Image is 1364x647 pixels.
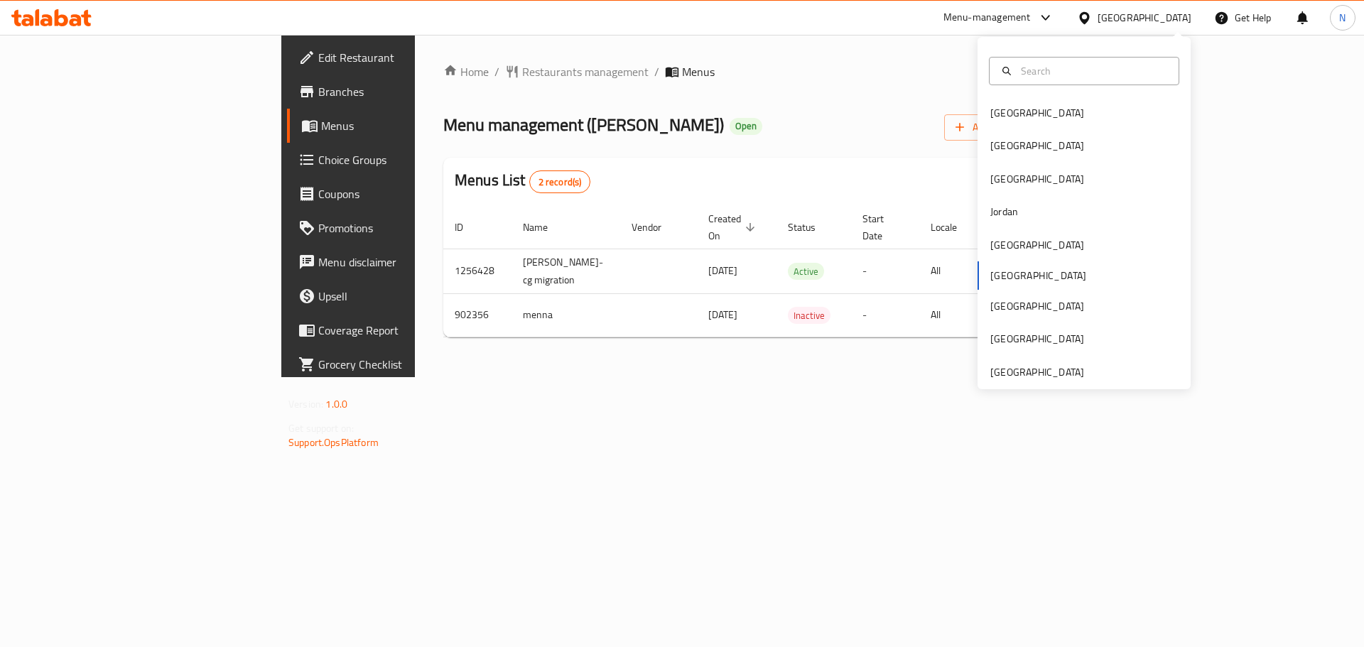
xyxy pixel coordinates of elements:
input: Search [1015,63,1170,79]
span: [DATE] [708,261,737,280]
a: Grocery Checklist [287,347,509,381]
td: menna [511,293,620,337]
span: Coupons [318,185,498,202]
a: Choice Groups [287,143,509,177]
a: Coverage Report [287,313,509,347]
td: All [919,249,992,293]
a: Edit Restaurant [287,40,509,75]
nav: breadcrumb [443,63,1054,80]
div: Active [788,263,824,280]
span: Upsell [318,288,498,305]
div: Total records count [529,170,591,193]
a: Coupons [287,177,509,211]
table: enhanced table [443,206,1152,337]
a: Restaurants management [505,63,649,80]
span: Status [788,219,834,236]
span: Restaurants management [522,63,649,80]
span: Branches [318,83,498,100]
span: Name [523,219,566,236]
div: [GEOGRAPHIC_DATA] [990,105,1084,121]
span: Get support on: [288,419,354,437]
span: Active [788,263,824,280]
span: Open [730,120,762,132]
a: Upsell [287,279,509,313]
div: [GEOGRAPHIC_DATA] [990,138,1084,153]
span: Choice Groups [318,151,498,168]
span: Edit Restaurant [318,49,498,66]
h2: Menus List [455,170,590,193]
a: Promotions [287,211,509,245]
td: [PERSON_NAME]-cg migration [511,249,620,293]
span: 2 record(s) [530,175,590,189]
span: Menus [321,117,498,134]
span: Coverage Report [318,322,498,339]
div: [GEOGRAPHIC_DATA] [1098,10,1191,26]
div: [GEOGRAPHIC_DATA] [990,237,1084,253]
div: [GEOGRAPHIC_DATA] [990,364,1084,380]
td: All [919,293,992,337]
span: Menu disclaimer [318,254,498,271]
span: Add New Menu [956,119,1043,136]
td: - [851,249,919,293]
span: N [1339,10,1346,26]
span: Promotions [318,219,498,236]
span: Version: [288,395,323,413]
span: Grocery Checklist [318,356,498,373]
span: Locale [931,219,975,236]
span: Created On [708,210,759,244]
span: Vendor [632,219,680,236]
td: - [851,293,919,337]
span: ID [455,219,482,236]
span: [DATE] [708,305,737,324]
span: 1.0.0 [325,395,347,413]
div: [GEOGRAPHIC_DATA] [990,298,1084,314]
span: Inactive [788,308,830,324]
a: Menus [287,109,509,143]
span: Start Date [862,210,902,244]
li: / [654,63,659,80]
div: [GEOGRAPHIC_DATA] [990,331,1084,347]
button: Add New Menu [944,114,1054,141]
div: Jordan [990,204,1018,219]
div: Inactive [788,307,830,324]
a: Branches [287,75,509,109]
a: Support.OpsPlatform [288,433,379,452]
div: [GEOGRAPHIC_DATA] [990,171,1084,187]
span: Menu management ( [PERSON_NAME] ) [443,109,724,141]
a: Menu disclaimer [287,245,509,279]
div: Open [730,118,762,135]
span: Menus [682,63,715,80]
div: Menu-management [943,9,1031,26]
